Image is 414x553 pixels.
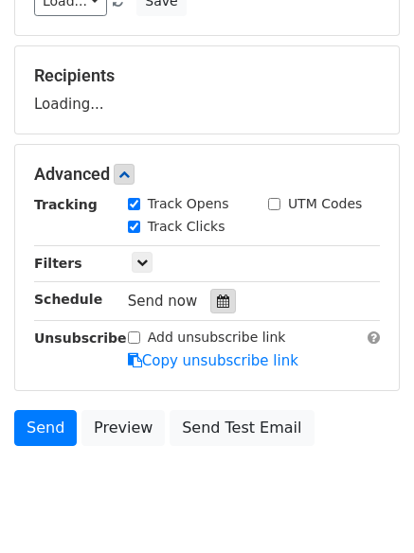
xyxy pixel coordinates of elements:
label: Track Opens [148,194,229,214]
a: Preview [81,410,165,446]
a: Send Test Email [170,410,314,446]
strong: Tracking [34,197,98,212]
strong: Filters [34,256,82,271]
strong: Unsubscribe [34,330,127,346]
a: Send [14,410,77,446]
label: Add unsubscribe link [148,328,286,348]
label: UTM Codes [288,194,362,214]
h5: Advanced [34,164,380,185]
h5: Recipients [34,65,380,86]
label: Track Clicks [148,217,225,237]
strong: Schedule [34,292,102,307]
span: Send now [128,293,198,310]
iframe: Chat Widget [319,462,414,553]
div: Loading... [34,65,380,115]
a: Copy unsubscribe link [128,352,298,369]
